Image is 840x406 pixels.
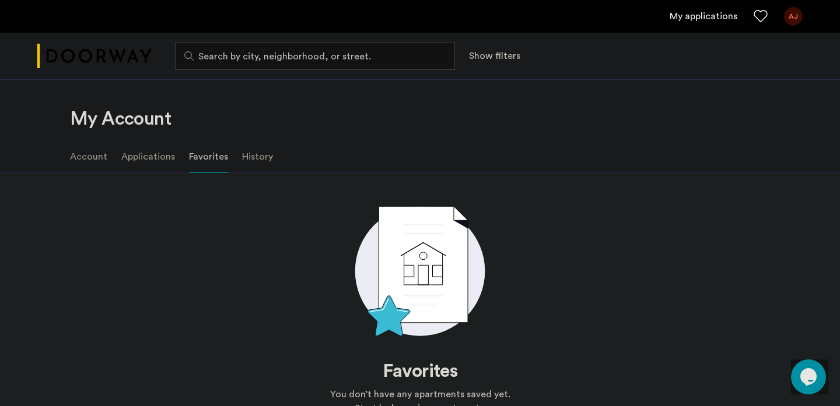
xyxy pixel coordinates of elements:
iframe: chat widget [791,359,828,394]
button: Show or hide filters [469,49,520,63]
img: logo [37,34,152,78]
h2: My Account [70,107,770,130]
li: Account [70,140,107,173]
div: AJ [784,7,803,26]
a: My application [670,9,737,23]
li: Favorites [189,140,228,173]
li: Applications [121,140,175,173]
li: History [242,140,273,173]
span: Search by city, neighborhood, or street. [198,50,422,63]
a: Favorites [754,9,768,23]
h2: Favorites [325,359,516,383]
input: Apartment Search [175,42,455,70]
a: Cazamio logo [37,34,152,78]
